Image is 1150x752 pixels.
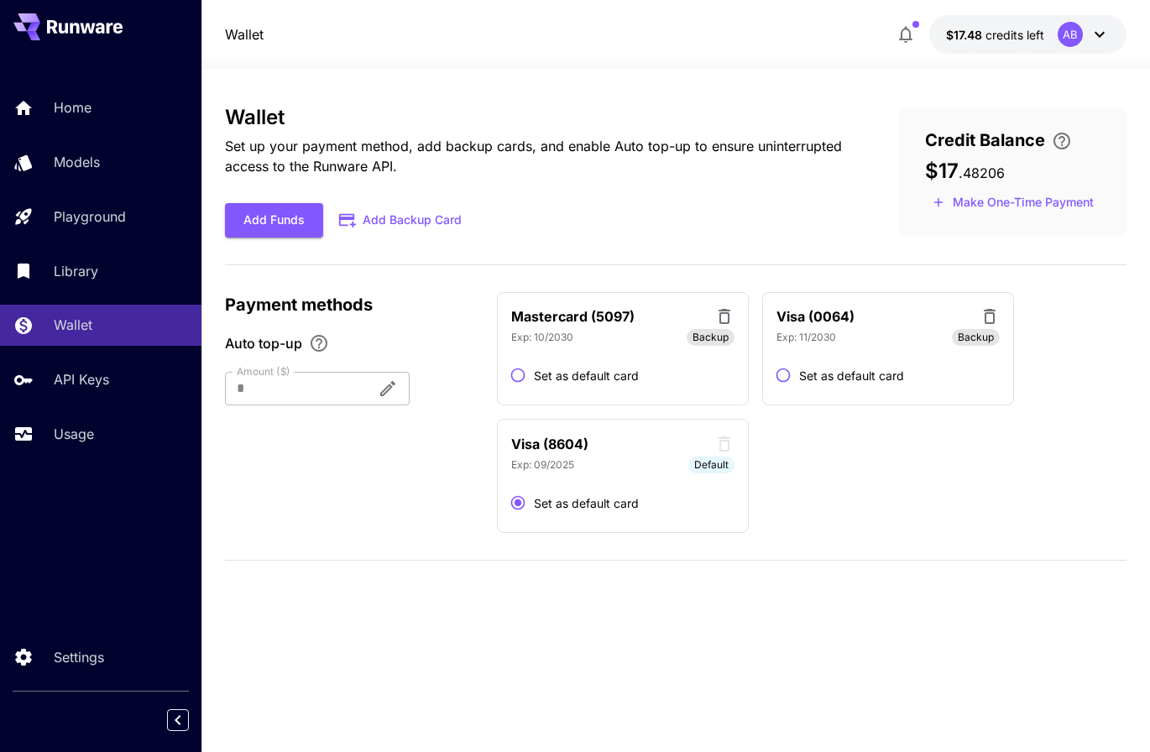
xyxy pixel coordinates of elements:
p: Visa (0064) [776,306,855,326]
nav: breadcrumb [225,24,264,44]
span: Default [688,457,734,473]
span: $17.48 [946,28,985,42]
span: Set as default card [799,367,904,384]
p: Exp: 11/2030 [776,330,836,345]
a: Wallet [225,24,264,44]
p: Set up your payment method, add backup cards, and enable Auto top-up to ensure uninterrupted acce... [225,136,844,176]
span: . 48206 [959,164,1005,181]
label: Amount ($) [237,364,290,379]
p: Home [54,97,91,117]
span: Backup [693,330,729,345]
p: Visa (8604) [511,434,588,454]
button: Add Funds [225,203,323,238]
p: Settings [54,647,104,667]
p: Playground [54,206,126,227]
span: credits left [985,28,1044,42]
button: Enable Auto top-up to ensure uninterrupted service. We'll automatically bill the chosen amount wh... [302,333,336,353]
p: Exp: 10/2030 [511,330,573,345]
div: $17.48206 [946,26,1044,44]
div: Collapse sidebar [180,705,201,735]
span: Set as default card [534,367,639,384]
button: Collapse sidebar [167,709,189,731]
div: AB [1058,22,1083,47]
p: Payment methods [225,292,477,317]
span: $17 [925,159,959,183]
p: Exp: 09/2025 [511,457,574,473]
p: API Keys [54,369,109,389]
p: Models [54,152,100,172]
p: Usage [54,424,94,444]
span: Credit Balance [925,128,1045,153]
button: $17.48206AB [929,15,1126,54]
span: Set as default card [534,494,639,512]
p: Library [54,261,98,281]
button: Enter your card details and choose an Auto top-up amount to avoid service interruptions. We'll au... [1045,131,1079,151]
button: Add Backup Card [323,204,479,237]
span: Auto top-up [225,333,302,353]
p: Mastercard (5097) [511,306,635,326]
p: Wallet [54,315,92,335]
h3: Wallet [225,106,844,129]
button: Make a one-time, non-recurring payment [925,190,1101,216]
span: Backup [958,330,994,345]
